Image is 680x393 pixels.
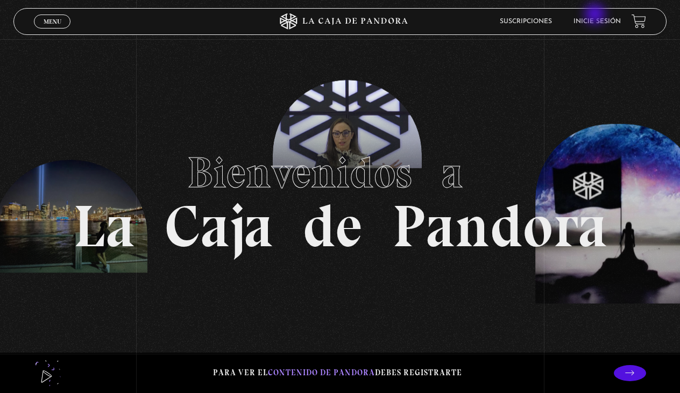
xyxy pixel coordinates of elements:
a: View your shopping cart [632,14,646,28]
p: Para ver el debes registrarte [213,366,462,380]
a: Inicie sesión [573,18,621,25]
h1: La Caja de Pandora [73,138,607,256]
span: Bienvenidos a [187,147,493,198]
span: Menu [44,18,61,25]
span: contenido de Pandora [268,368,375,377]
span: Cerrar [40,27,65,34]
a: Suscripciones [500,18,552,25]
